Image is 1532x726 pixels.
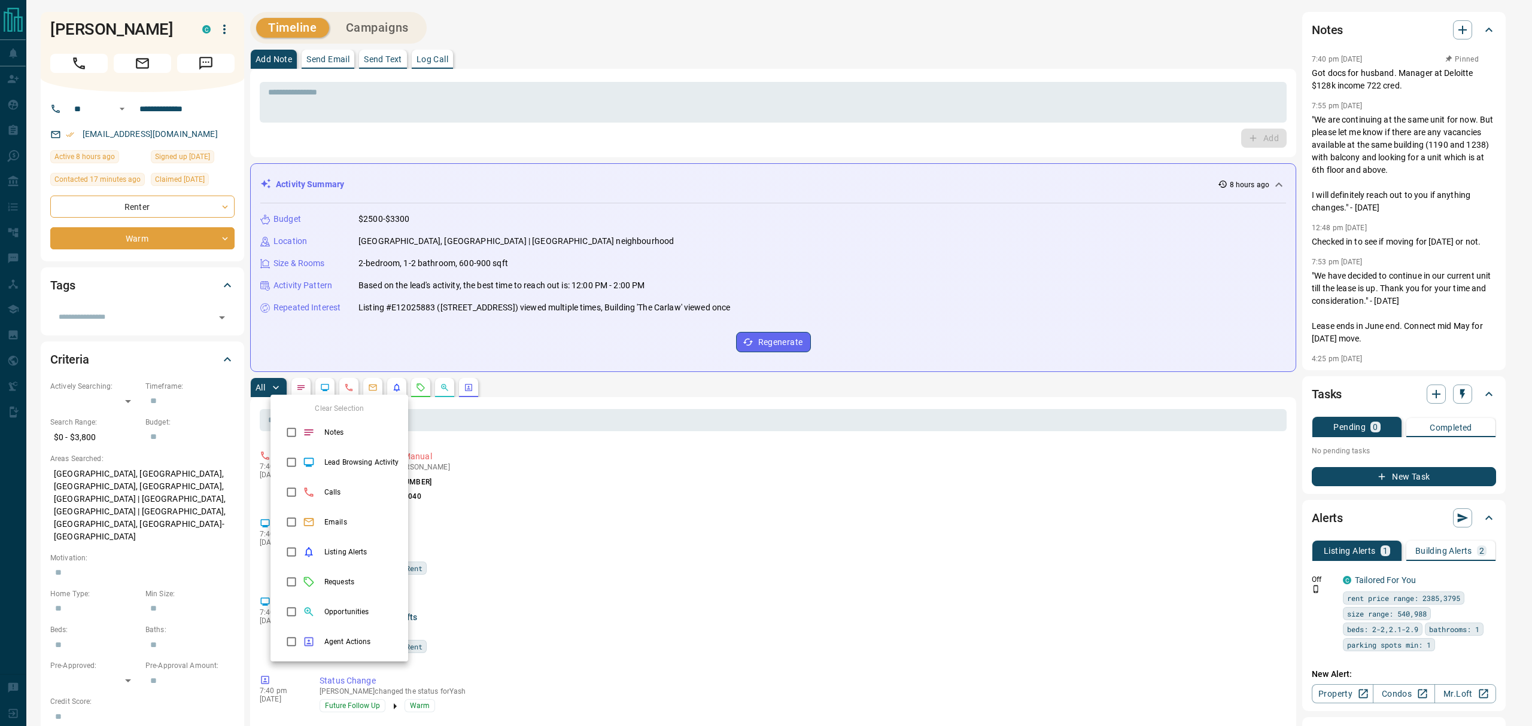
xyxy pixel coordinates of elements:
span: Opportunities [324,606,399,617]
span: Notes [324,427,399,438]
span: Requests [324,576,399,587]
span: Lead Browsing Activity [324,457,399,468]
span: Calls [324,487,399,498]
span: Emails [324,517,399,527]
span: Agent Actions [324,636,399,647]
span: Listing Alerts [324,547,399,557]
